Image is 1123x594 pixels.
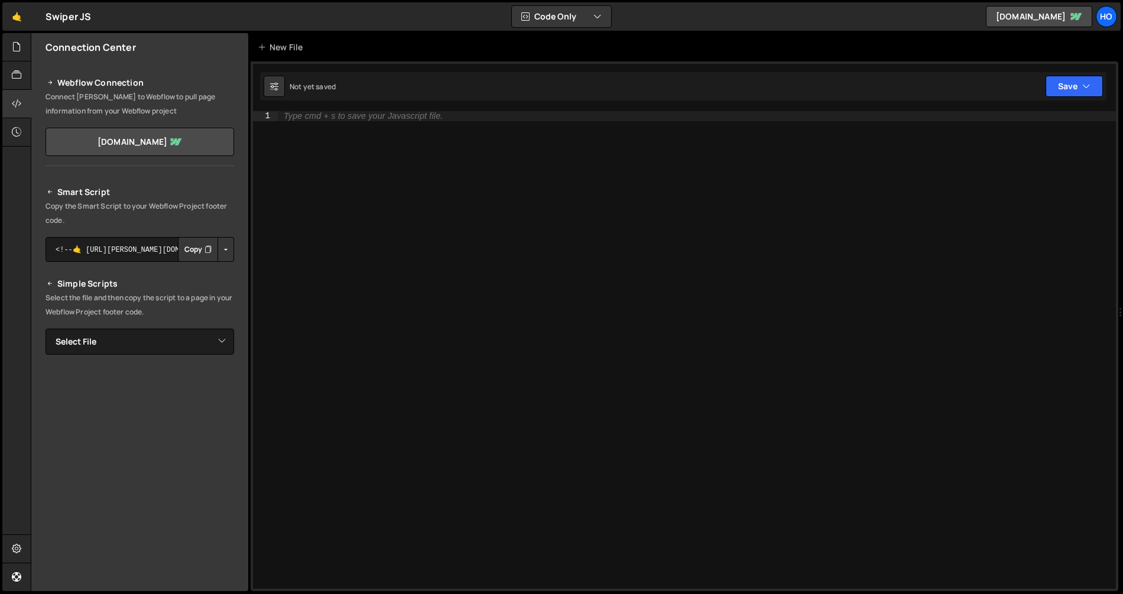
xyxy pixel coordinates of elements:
button: Code Only [512,6,611,27]
h2: Connection Center [46,41,136,54]
a: [DOMAIN_NAME] [986,6,1092,27]
div: 1 [253,111,278,121]
button: Copy [178,237,218,262]
div: Button group with nested dropdown [178,237,234,262]
p: Select the file and then copy the script to a page in your Webflow Project footer code. [46,291,234,319]
a: Ho [1096,6,1117,27]
div: Type cmd + s to save your Javascript file. [284,112,443,121]
div: Swiper JS [46,9,91,24]
p: Copy the Smart Script to your Webflow Project footer code. [46,199,234,228]
p: Connect [PERSON_NAME] to Webflow to pull page information from your Webflow project [46,90,234,118]
h2: Webflow Connection [46,76,234,90]
div: Not yet saved [290,82,336,92]
a: [DOMAIN_NAME] [46,128,234,156]
button: Save [1046,76,1103,97]
iframe: YouTube video player [46,374,235,481]
a: 🤙 [2,2,31,31]
h2: Simple Scripts [46,277,234,291]
h2: Smart Script [46,185,234,199]
textarea: <!--🤙 [URL][PERSON_NAME][DOMAIN_NAME]> <script>document.addEventListener("DOMContentLoaded", func... [46,237,234,262]
div: New File [258,41,307,53]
